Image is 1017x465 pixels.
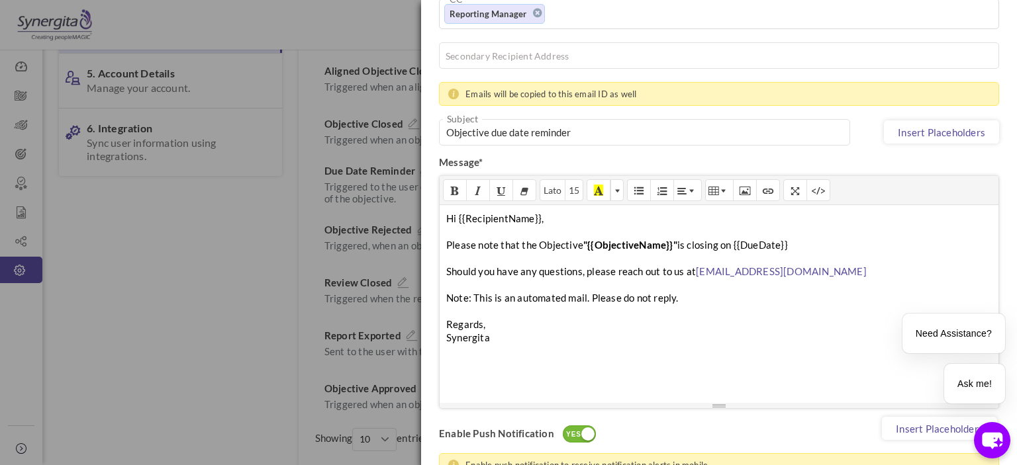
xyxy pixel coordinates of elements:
[902,314,1005,353] div: Need Assistance?
[440,204,998,403] div: To enrich screen reader interactions, please activate Accessibility in Grammarly extension settings
[944,364,1005,403] div: Ask me!
[884,120,999,144] a: Insert Placeholders
[439,427,554,440] label: Enable Push Notification
[439,155,483,169] label: Message*
[444,4,545,24] li: Reporting Manager
[583,239,677,251] b: "{{ObjectiveName}}"
[569,185,579,196] span: 15
[544,185,561,196] span: Lato
[565,179,583,201] button: 15
[974,422,1010,458] button: chat-button
[540,179,565,201] button: Lato
[563,429,585,441] div: YES
[882,417,997,440] a: Insert Placeholders
[465,88,991,100] p: Emails will be copied to this email ID as well
[696,265,867,277] a: [EMAIL_ADDRESS][DOMAIN_NAME]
